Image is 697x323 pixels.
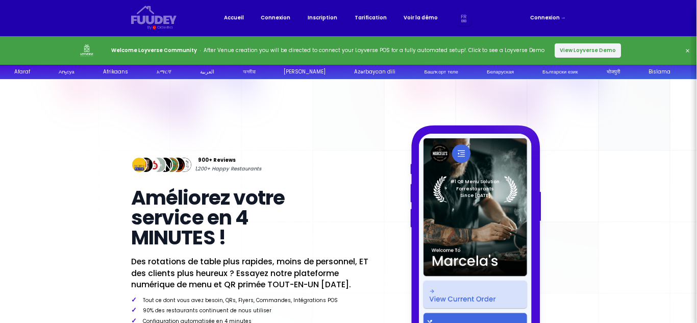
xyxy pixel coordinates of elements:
div: Afrikaans [103,68,128,76]
div: [PERSON_NAME] [284,68,326,76]
img: Review Img [131,157,147,172]
a: Connexion [261,14,290,22]
div: Беларуская [487,68,514,76]
div: Afaraf [14,68,30,76]
p: After Venue creation you will be directed to connect your Loyverse POS for a fully automated setu... [111,46,544,55]
div: Azərbaycan dili [354,68,395,76]
img: Review Img [151,157,166,172]
p: Des rotations de table plus rapides, moins de personnel, ET des clients plus heureux ? Essayez no... [131,256,371,290]
span: Améliorez votre service en 4 MINUTES ! [131,184,284,252]
a: Connexion [530,14,566,22]
span: ✓ [131,295,137,304]
button: View Loyverse Demo [555,43,621,58]
div: भोजपुरी [606,68,619,76]
strong: Welcome Loyverse Community [111,47,197,54]
p: Tout ce dont vous avez besoin, QRs, Flyers, Commandes, Intégrations POS [131,296,371,304]
span: 1,200+ Happy Restaurants [195,165,261,173]
img: Review Img [138,157,154,172]
span: 900+ Reviews [198,156,236,165]
div: العربية [200,68,214,76]
div: Български език [542,68,578,76]
div: Аҧсуа [59,68,74,76]
span: ✓ [131,306,137,314]
div: Orderlina [157,24,172,31]
a: Voir la démo [404,14,438,22]
div: By [147,24,152,31]
span: → [561,14,566,21]
a: Tarification [355,14,387,22]
a: Inscription [308,14,337,22]
div: অসমীয়া [242,68,255,76]
img: Review Img [163,157,179,172]
img: Laurel [433,176,518,202]
a: Accueil [224,14,244,22]
div: Bislama [648,68,670,76]
svg: {/* Added fill="currentColor" here */} {/* This rectangle defines the background. Its explicit fi... [131,6,177,24]
img: Review Img [144,157,160,172]
div: Башҡорт теле [424,68,458,76]
img: Review Img [157,157,173,172]
div: አማርኛ [156,68,171,76]
img: Review Img [176,157,192,172]
img: Review Img [170,157,186,172]
p: 90% des restaurants continuent de nous utiliser [131,307,371,314]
